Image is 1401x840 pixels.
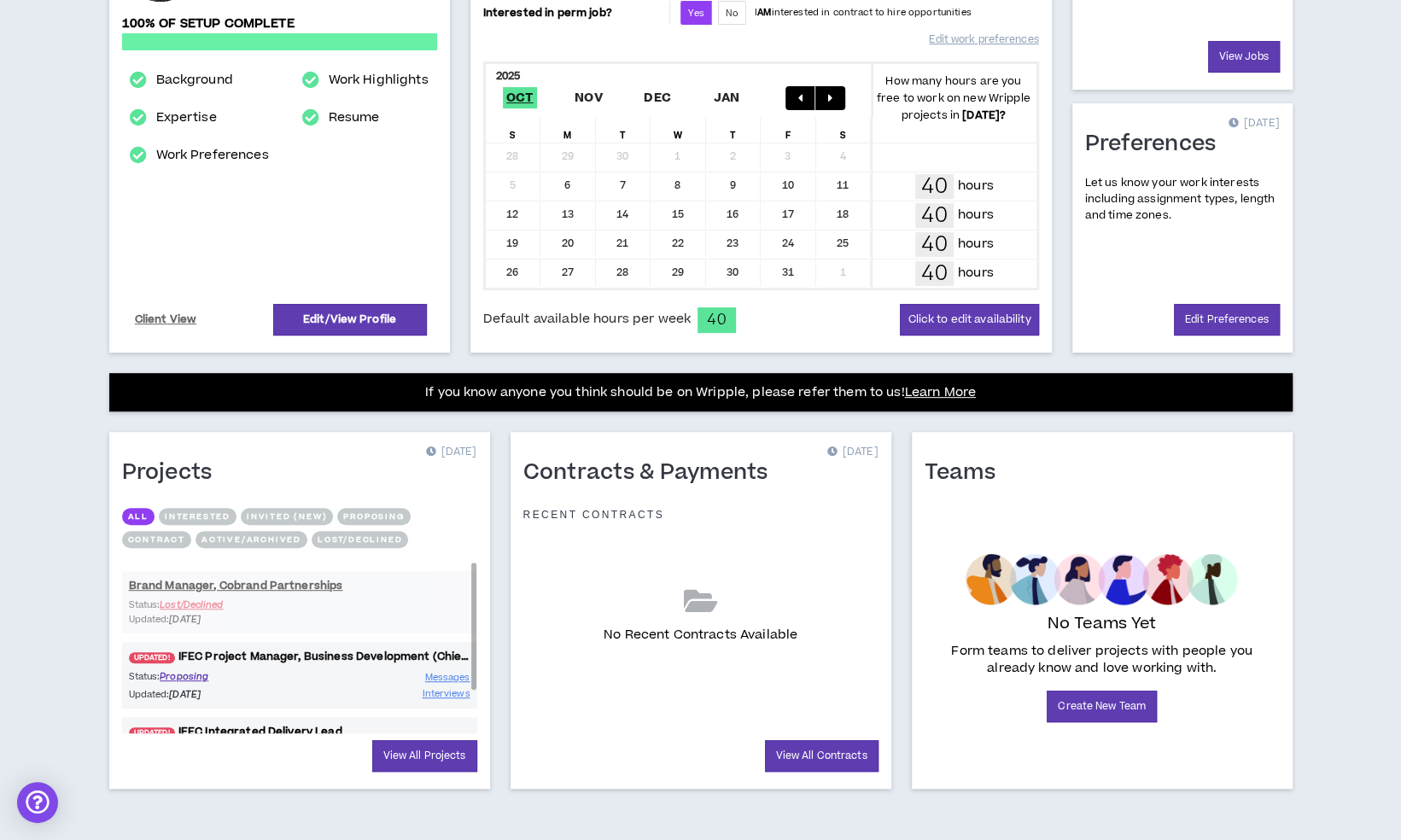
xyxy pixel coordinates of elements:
div: W [651,117,706,143]
b: 2025 [496,68,521,84]
span: No [726,7,738,20]
img: empty [966,554,1238,605]
span: Interviews [423,687,470,700]
p: No Teams Yet [1048,612,1157,636]
span: Yes [688,7,703,20]
div: S [816,117,872,143]
p: hours [958,206,994,225]
a: Client View [132,305,200,335]
a: View All Projects [372,740,477,772]
b: [DATE] ? [962,108,1006,123]
button: Click to edit availability [900,304,1038,335]
h1: Preferences [1085,131,1229,158]
p: Let us know your work interests including assignment types, length and time zones. [1085,175,1280,225]
p: [DATE] [826,444,878,461]
h1: Projects [122,459,225,487]
button: Invited (new) [241,508,333,525]
span: Default available hours per week [483,310,691,329]
a: Resume [329,108,380,128]
a: Edit Preferences [1174,304,1280,335]
button: Lost/Declined [312,531,408,548]
p: 100% of setup complete [122,15,437,33]
button: Proposing [337,508,410,525]
p: hours [958,264,994,283]
span: Proposing [160,670,208,683]
p: hours [958,235,994,254]
div: T [706,117,762,143]
div: T [596,117,651,143]
p: No Recent Contracts Available [604,626,797,645]
a: View Jobs [1208,41,1280,73]
button: Interested [159,508,236,525]
p: Updated: [129,687,300,702]
p: How many hours are you free to work on new Wripple projects in [871,73,1036,124]
div: S [486,117,541,143]
button: Contract [122,531,191,548]
a: UPDATED!IFEC Project Manager, Business Development (Chief of Staff) [122,649,477,665]
a: View All Contracts [765,740,879,772]
p: If you know anyone you think should be on Wripple, please refer them to us! [425,382,976,403]
button: Active/Archived [196,531,307,548]
a: Learn More [905,383,976,401]
p: I interested in contract to hire opportunities [755,6,972,20]
span: Oct [503,87,537,108]
p: Status: [129,669,300,684]
span: Nov [571,87,606,108]
a: Work Preferences [155,145,268,166]
span: Messages [425,671,470,684]
a: Work Highlights [329,70,429,90]
p: Recent Contracts [523,508,665,522]
button: All [122,508,155,525]
p: hours [958,177,994,195]
a: UPDATED!IFEC Integrated Delivery Lead [122,724,477,740]
a: Background [155,70,232,90]
a: Edit/View Profile [273,304,427,335]
div: M [540,117,596,143]
a: Messages [425,669,470,685]
div: F [761,117,816,143]
h1: Teams [925,459,1008,487]
span: UPDATED! [129,727,175,738]
a: Edit work preferences [929,25,1038,55]
h1: Contracts & Payments [523,459,781,487]
p: [DATE] [1228,115,1279,132]
a: Create New Team [1047,691,1157,722]
p: [DATE] [425,444,476,461]
span: Jan [709,87,743,108]
span: Dec [640,87,674,108]
a: Expertise [155,108,216,128]
i: [DATE] [169,688,201,701]
div: Open Intercom Messenger [17,782,58,823]
strong: AM [757,6,771,19]
p: Form teams to deliver projects with people you already know and love working with. [931,643,1273,677]
span: UPDATED! [129,652,175,663]
p: Interested in perm job? [483,1,667,25]
a: Interviews [423,685,470,702]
